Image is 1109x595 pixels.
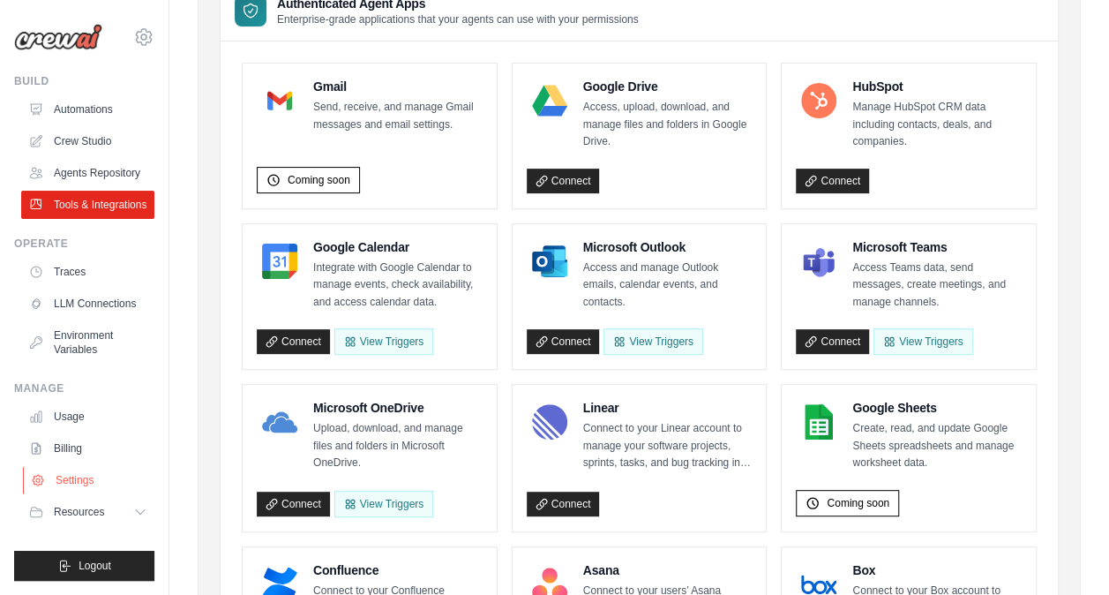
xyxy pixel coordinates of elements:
button: View Triggers [334,328,433,355]
a: Agents Repository [21,159,154,187]
h4: Microsoft Teams [852,238,1022,256]
a: Crew Studio [21,127,154,155]
img: HubSpot Logo [801,83,836,118]
h4: Gmail [313,78,483,95]
p: Manage HubSpot CRM data including contacts, deals, and companies. [852,99,1022,151]
a: Automations [21,95,154,124]
h4: HubSpot [852,78,1022,95]
a: Connect [527,329,600,354]
p: Enterprise-grade applications that your agents can use with your permissions [277,12,639,26]
a: Traces [21,258,154,286]
p: Create, read, and update Google Sheets spreadsheets and manage worksheet data. [852,420,1022,472]
span: Resources [54,505,104,519]
a: Connect [257,329,330,354]
p: Connect to your Linear account to manage your software projects, sprints, tasks, and bug tracking... [583,420,753,472]
h4: Google Drive [583,78,753,95]
: View Triggers [603,328,702,355]
a: Usage [21,403,154,431]
h4: Confluence [313,561,483,579]
p: Integrate with Google Calendar to manage events, check availability, and access calendar data. [313,260,483,312]
a: Environment Variables [21,321,154,364]
a: Connect [796,169,869,193]
button: Logout [14,551,154,581]
div: Manage [14,381,154,395]
a: Connect [527,492,600,516]
a: Tools & Integrations [21,191,154,219]
p: Access, upload, download, and manage files and folders in Google Drive. [583,99,753,151]
span: Logout [79,559,111,573]
h4: Box [852,561,1022,579]
p: Send, receive, and manage Gmail messages and email settings. [313,99,483,133]
img: Microsoft OneDrive Logo [262,404,297,440]
p: Upload, download, and manage files and folders in Microsoft OneDrive. [313,420,483,472]
p: Access Teams data, send messages, create meetings, and manage channels. [852,260,1022,312]
button: Resources [21,498,154,526]
h4: Google Calendar [313,238,483,256]
p: Access and manage Outlook emails, calendar events, and contacts. [583,260,753,312]
h4: Google Sheets [852,399,1022,417]
a: Settings [23,466,156,494]
img: Google Drive Logo [532,83,567,118]
img: Google Calendar Logo [262,244,297,279]
: View Triggers [873,328,972,355]
a: Connect [796,329,869,354]
img: Gmail Logo [262,83,297,118]
div: Operate [14,237,154,251]
img: Linear Logo [532,404,567,440]
a: LLM Connections [21,290,154,318]
h4: Microsoft OneDrive [313,399,483,417]
: View Triggers [334,491,433,517]
a: Connect [257,492,330,516]
h4: Linear [583,399,753,417]
a: Connect [527,169,600,193]
a: Billing [21,434,154,463]
img: Microsoft Outlook Logo [532,244,567,279]
img: Google Sheets Logo [801,404,836,440]
span: Coming soon [827,496,889,510]
h4: Microsoft Outlook [583,238,753,256]
img: Microsoft Teams Logo [801,244,836,279]
span: Coming soon [288,173,350,187]
img: Logo [14,24,102,50]
h4: Asana [583,561,753,579]
div: Build [14,74,154,88]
